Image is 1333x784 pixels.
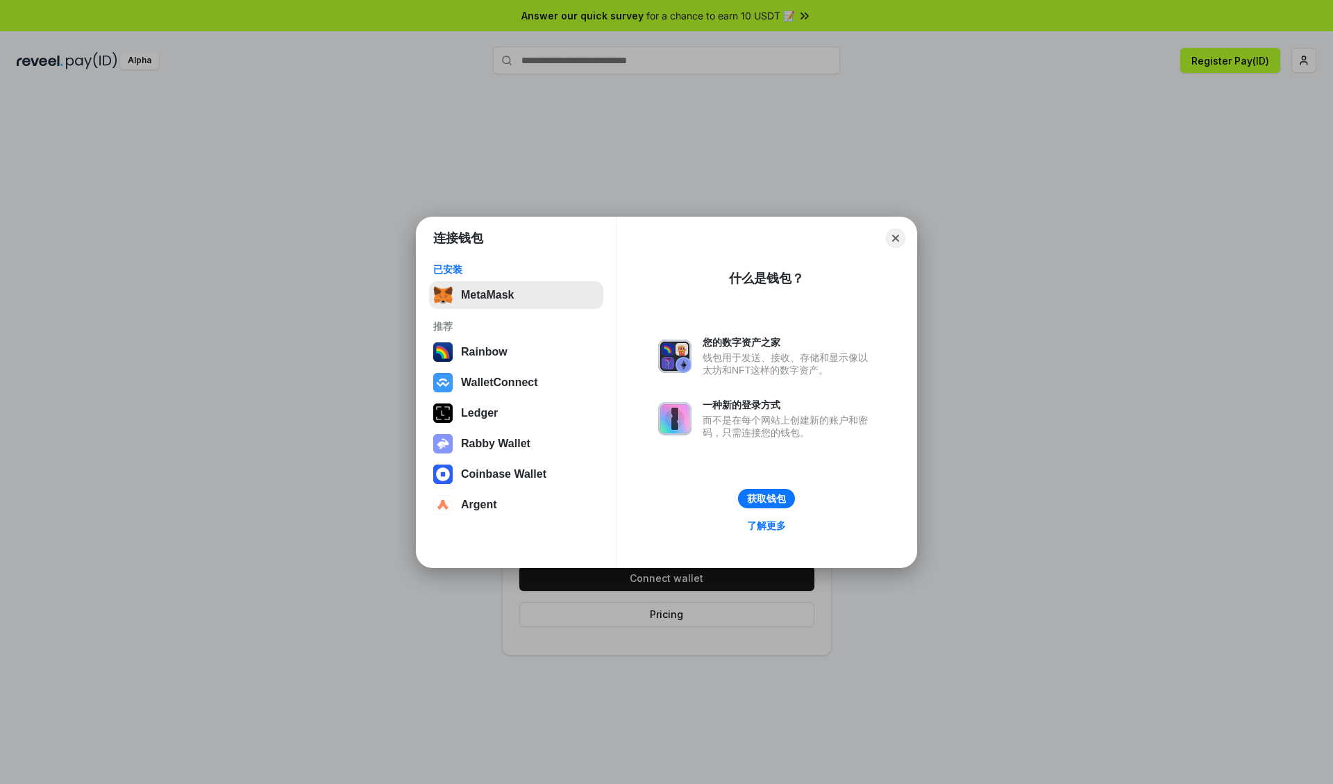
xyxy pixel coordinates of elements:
[429,430,603,458] button: Rabby Wallet
[886,228,905,248] button: Close
[429,338,603,366] button: Rainbow
[461,346,508,358] div: Rainbow
[703,414,875,439] div: 而不是在每个网站上创建新的账户和密码，只需连接您的钱包。
[433,342,453,362] img: svg+xml,%3Csvg%20width%3D%22120%22%20height%3D%22120%22%20viewBox%3D%220%200%20120%20120%22%20fil...
[433,495,453,515] img: svg+xml,%3Csvg%20width%3D%2228%22%20height%3D%2228%22%20viewBox%3D%220%200%2028%2028%22%20fill%3D...
[738,489,795,508] button: 获取钱包
[433,285,453,305] img: svg+xml,%3Csvg%20fill%3D%22none%22%20height%3D%2233%22%20viewBox%3D%220%200%2035%2033%22%20width%...
[433,263,599,276] div: 已安装
[729,270,804,287] div: 什么是钱包？
[433,465,453,484] img: svg+xml,%3Csvg%20width%3D%2228%22%20height%3D%2228%22%20viewBox%3D%220%200%2028%2028%22%20fill%3D...
[429,369,603,397] button: WalletConnect
[747,519,786,532] div: 了解更多
[461,376,538,389] div: WalletConnect
[429,460,603,488] button: Coinbase Wallet
[703,351,875,376] div: 钱包用于发送、接收、存储和显示像以太坊和NFT这样的数字资产。
[461,499,497,511] div: Argent
[658,402,691,435] img: svg+xml,%3Csvg%20xmlns%3D%22http%3A%2F%2Fwww.w3.org%2F2000%2Fsvg%22%20fill%3D%22none%22%20viewBox...
[461,468,546,481] div: Coinbase Wallet
[461,407,498,419] div: Ledger
[747,492,786,505] div: 获取钱包
[429,399,603,427] button: Ledger
[433,403,453,423] img: svg+xml,%3Csvg%20xmlns%3D%22http%3A%2F%2Fwww.w3.org%2F2000%2Fsvg%22%20width%3D%2228%22%20height%3...
[703,399,875,411] div: 一种新的登录方式
[433,230,483,247] h1: 连接钱包
[433,434,453,453] img: svg+xml,%3Csvg%20xmlns%3D%22http%3A%2F%2Fwww.w3.org%2F2000%2Fsvg%22%20fill%3D%22none%22%20viewBox...
[433,373,453,392] img: svg+xml,%3Csvg%20width%3D%2228%22%20height%3D%2228%22%20viewBox%3D%220%200%2028%2028%22%20fill%3D...
[739,517,794,535] a: 了解更多
[461,289,514,301] div: MetaMask
[658,340,691,373] img: svg+xml,%3Csvg%20xmlns%3D%22http%3A%2F%2Fwww.w3.org%2F2000%2Fsvg%22%20fill%3D%22none%22%20viewBox...
[429,281,603,309] button: MetaMask
[461,437,530,450] div: Rabby Wallet
[433,320,599,333] div: 推荐
[429,491,603,519] button: Argent
[703,336,875,349] div: 您的数字资产之家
